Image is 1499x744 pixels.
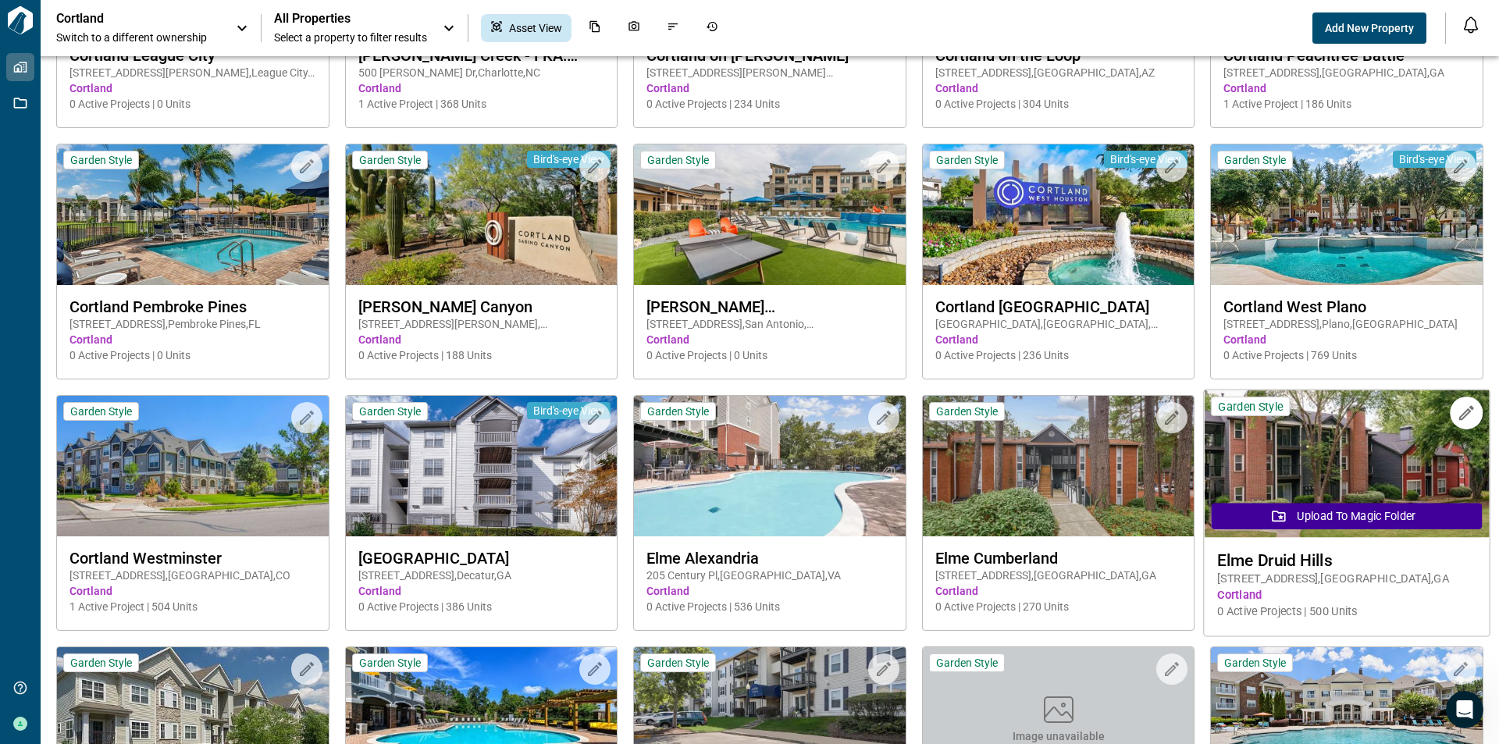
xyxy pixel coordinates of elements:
span: Garden Style [1224,656,1286,670]
div: Issues & Info [657,14,689,42]
span: Cortland [358,80,605,96]
img: property-asset [57,396,329,536]
img: property-asset [923,396,1195,536]
span: 0 Active Projects | 304 Units [935,96,1182,112]
span: Garden Style [1224,153,1286,167]
span: [STREET_ADDRESS] , [GEOGRAPHIC_DATA] , AZ [935,65,1182,80]
span: [GEOGRAPHIC_DATA] [358,549,605,568]
span: Cortland [935,332,1182,347]
span: 0 Active Projects | 0 Units [646,347,893,363]
span: [STREET_ADDRESS] , [GEOGRAPHIC_DATA] , GA [1223,65,1470,80]
span: [STREET_ADDRESS][PERSON_NAME] , [GEOGRAPHIC_DATA] , AZ [358,316,605,332]
button: Add New Property [1312,12,1426,44]
span: Cortland [69,583,316,599]
span: Asset View [509,20,562,36]
span: Garden Style [647,656,709,670]
img: property-asset [1205,390,1490,538]
span: Cortland [69,332,316,347]
span: [STREET_ADDRESS] , Decatur , GA [358,568,605,583]
span: Cortland [GEOGRAPHIC_DATA] [935,297,1182,316]
span: [STREET_ADDRESS] , Plano , [GEOGRAPHIC_DATA] [1223,316,1470,332]
iframe: Intercom live chat [1446,691,1483,728]
span: 0 Active Projects | 270 Units [935,599,1182,614]
span: 0 Active Projects | 769 Units [1223,347,1470,363]
span: Cortland [69,80,316,96]
span: Garden Style [70,153,132,167]
span: Bird's-eye View [533,152,604,166]
img: property-asset [634,144,906,285]
span: Cortland [646,583,893,599]
span: Garden Style [1219,399,1284,414]
div: Job History [696,14,728,42]
span: Elme Alexandria [646,549,893,568]
span: Cortland Pembroke Pines [69,297,316,316]
span: [PERSON_NAME] Canyon [358,297,605,316]
span: Bird's-eye View [533,404,604,418]
span: Elme Cumberland [935,549,1182,568]
button: Open notification feed [1458,12,1483,37]
span: [STREET_ADDRESS] , Pembroke Pines , FL [69,316,316,332]
span: 1 Active Project | 186 Units [1223,96,1470,112]
span: Select a property to filter results [274,30,427,45]
div: Asset View [481,14,571,42]
span: Cortland [935,80,1182,96]
span: Garden Style [647,404,709,418]
span: 0 Active Projects | 386 Units [358,599,605,614]
span: Garden Style [936,153,998,167]
span: 0 Active Projects | 0 Units [69,96,316,112]
span: Garden Style [359,153,421,167]
span: Cortland [358,332,605,347]
button: Upload to Magic Folder [1212,503,1482,529]
p: Cortland [56,11,197,27]
span: Cortland [1223,332,1470,347]
span: 0 Active Projects | 500 Units [1217,603,1476,620]
span: [GEOGRAPHIC_DATA] , [GEOGRAPHIC_DATA] , [GEOGRAPHIC_DATA] [935,316,1182,332]
span: 500 [PERSON_NAME] Dr , Charlotte , NC [358,65,605,80]
span: Add New Property [1325,20,1414,36]
span: Bird's-eye View [1399,152,1470,166]
span: [STREET_ADDRESS][PERSON_NAME] , League City , [GEOGRAPHIC_DATA] [69,65,316,80]
img: property-asset [1211,144,1483,285]
span: [STREET_ADDRESS] , San Antonio , [GEOGRAPHIC_DATA] [646,316,893,332]
span: 205 Century Pl , [GEOGRAPHIC_DATA] , VA [646,568,893,583]
span: All Properties [274,11,427,27]
span: Garden Style [936,656,998,670]
span: Garden Style [359,404,421,418]
span: Switch to a different ownership [56,30,220,45]
span: Cortland [1223,80,1470,96]
span: 1 Active Project | 504 Units [69,599,316,614]
span: 0 Active Projects | 236 Units [935,347,1182,363]
span: Image unavailable [1013,728,1105,744]
div: Documents [579,14,611,42]
span: [PERSON_NAME][GEOGRAPHIC_DATA] [646,297,893,316]
span: Cortland [935,583,1182,599]
span: Garden Style [359,656,421,670]
span: Cortland West Plano [1223,297,1470,316]
span: Garden Style [647,153,709,167]
span: Cortland [646,332,893,347]
span: Bird's-eye View [1110,152,1181,166]
span: [STREET_ADDRESS][PERSON_NAME][PERSON_NAME] , Decatur , GA [646,65,893,80]
span: Cortland [1217,587,1476,603]
span: 0 Active Projects | 188 Units [358,347,605,363]
span: Garden Style [70,404,132,418]
span: Elme Druid Hills [1217,550,1476,570]
span: 1 Active Project | 368 Units [358,96,605,112]
span: 0 Active Projects | 536 Units [646,599,893,614]
div: Photos [618,14,650,42]
img: property-asset [634,396,906,536]
span: [STREET_ADDRESS] , [GEOGRAPHIC_DATA] , GA [935,568,1182,583]
span: Garden Style [936,404,998,418]
span: [STREET_ADDRESS] , [GEOGRAPHIC_DATA] , CO [69,568,316,583]
span: [STREET_ADDRESS] , [GEOGRAPHIC_DATA] , GA [1217,571,1476,587]
span: Cortland [646,80,893,96]
img: property-asset [346,144,618,285]
span: 0 Active Projects | 234 Units [646,96,893,112]
span: Cortland [358,583,605,599]
span: Garden Style [70,656,132,670]
img: property-asset [57,144,329,285]
span: 0 Active Projects | 0 Units [69,347,316,363]
span: Cortland Westminster [69,549,316,568]
img: property-asset [346,396,618,536]
img: property-asset [923,144,1195,285]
